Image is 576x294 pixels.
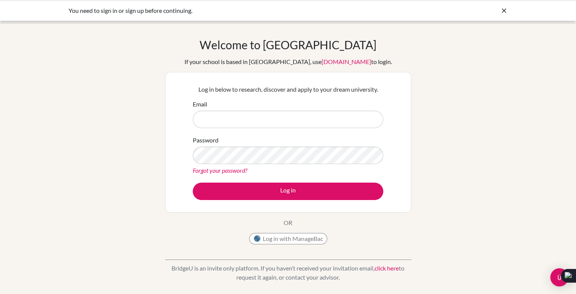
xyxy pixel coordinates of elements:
a: [DOMAIN_NAME] [322,58,371,65]
p: OR [284,218,292,227]
h1: Welcome to [GEOGRAPHIC_DATA] [200,38,376,52]
label: Password [193,136,219,145]
div: You need to sign in or sign up before continuing. [69,6,394,15]
button: Log in [193,183,383,200]
label: Email [193,100,207,109]
div: If your school is based in [GEOGRAPHIC_DATA], use to login. [184,57,392,66]
button: Log in with ManageBac [249,233,327,244]
a: Forgot your password? [193,167,247,174]
p: BridgeU is an invite only platform. If you haven’t received your invitation email, to request it ... [165,264,411,282]
a: click here [375,264,399,272]
p: Log in below to research, discover and apply to your dream university. [193,85,383,94]
div: Open Intercom Messenger [550,268,568,286]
